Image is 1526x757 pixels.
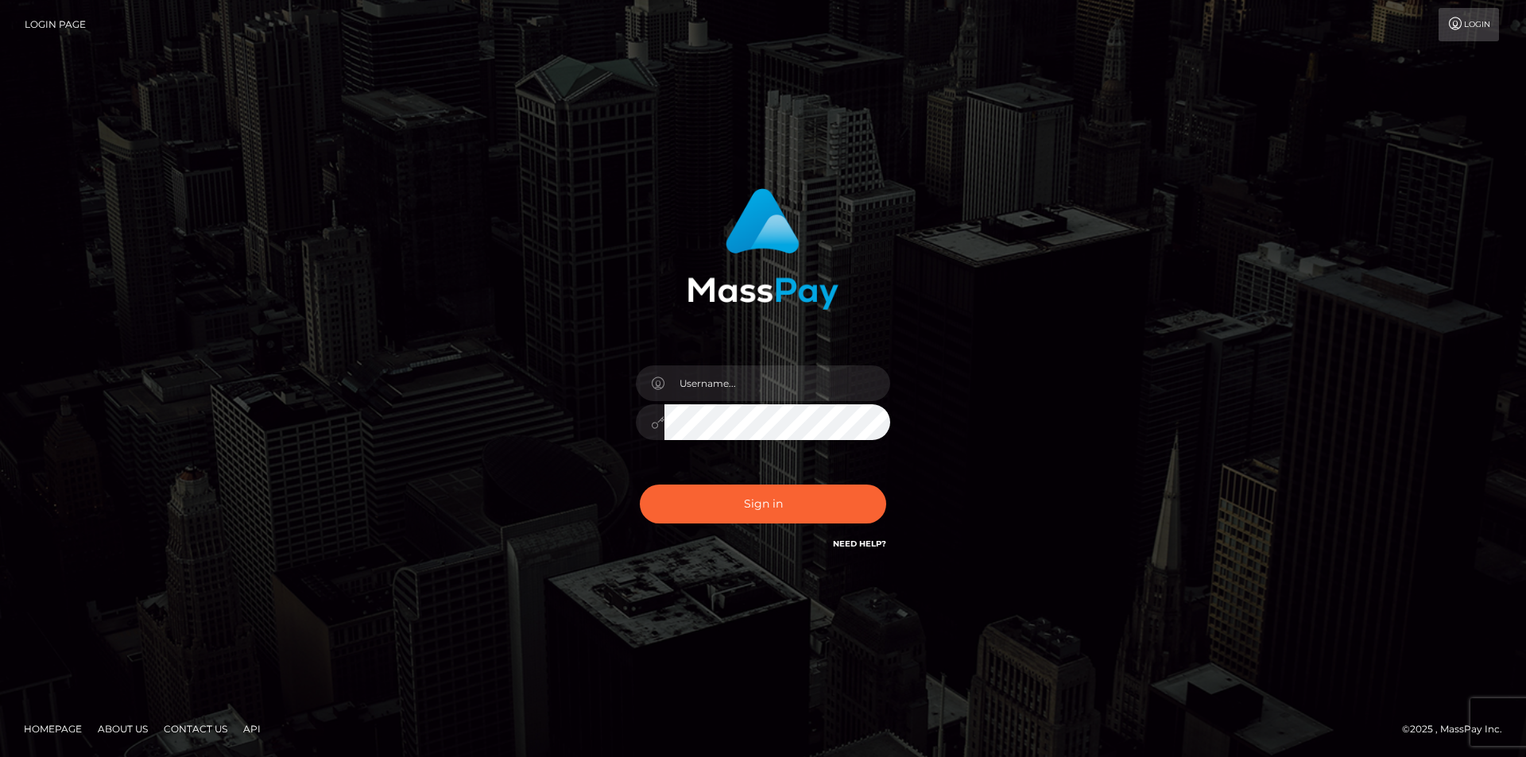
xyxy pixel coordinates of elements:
[157,716,234,741] a: Contact Us
[91,716,154,741] a: About Us
[1402,720,1514,738] div: © 2025 , MassPay Inc.
[640,485,886,523] button: Sign in
[664,365,890,401] input: Username...
[237,716,267,741] a: API
[687,188,839,310] img: MassPay Login
[25,8,86,41] a: Login Page
[833,539,886,549] a: Need Help?
[1439,8,1499,41] a: Login
[17,716,88,741] a: Homepage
